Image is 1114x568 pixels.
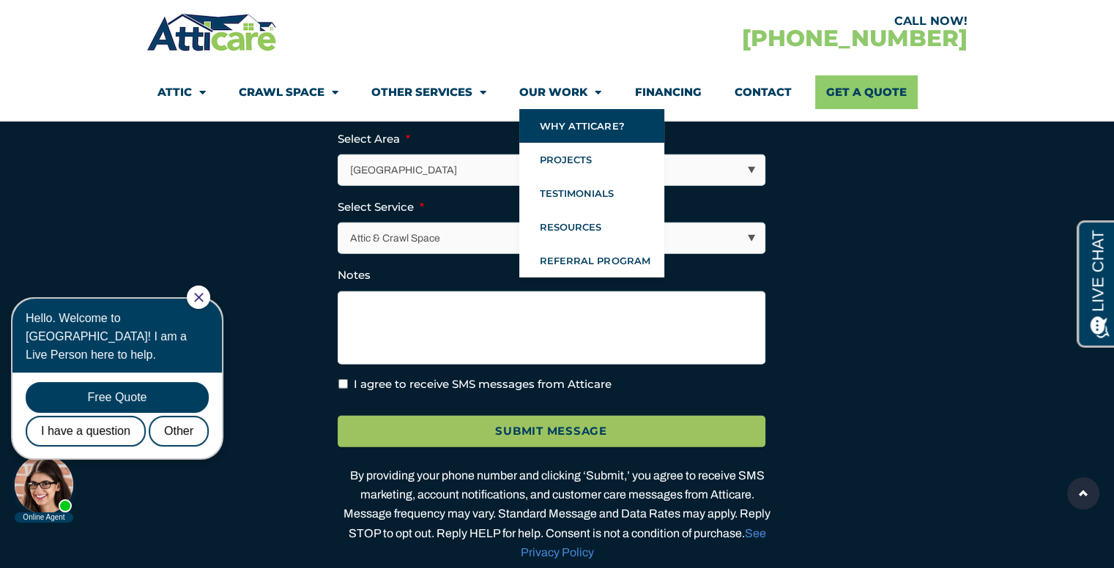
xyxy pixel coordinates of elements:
[519,143,664,176] a: Projects
[519,109,664,277] ul: Our Work
[354,376,612,393] label: I agree to receive SMS messages from Atticare
[7,284,242,524] iframe: Chat Invitation
[634,75,701,109] a: Financing
[521,527,766,558] a: See Privacy Policy
[519,244,664,277] a: Referral Program
[557,15,967,27] div: CALL NOW!
[239,75,338,109] a: Crawl Space
[338,268,371,283] label: Notes
[734,75,791,109] a: Contact
[519,75,601,109] a: Our Work
[815,75,918,109] a: Get A Quote
[157,75,206,109] a: Attic
[371,75,486,109] a: Other Services
[338,200,424,214] label: Select Service
[338,416,765,447] input: Submit Message
[519,109,664,143] a: Why Atticare?
[519,210,664,244] a: Resources
[338,132,410,146] label: Select Area
[157,75,956,109] nav: Menu
[338,466,777,562] div: By providing your phone number and clicking ‘Submit,’ you agree to receive SMS marketing, account...
[36,12,118,30] span: Opens a chat window
[519,176,664,210] a: Testimonials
